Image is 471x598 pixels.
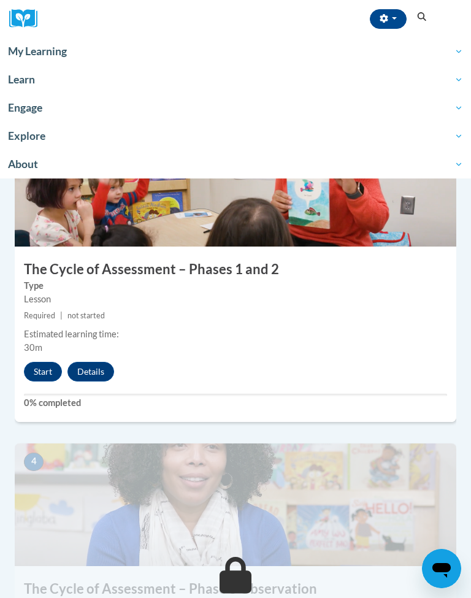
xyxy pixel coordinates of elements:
span: | [60,311,63,320]
span: Learn [8,72,463,87]
label: 0% completed [24,396,447,410]
h3: The Cycle of Assessment – Phases 1 and 2 [15,260,456,279]
label: Type [24,279,447,293]
button: Start [24,362,62,381]
span: 4 [24,453,44,471]
span: Engage [8,101,463,115]
img: Course Image [15,443,456,566]
div: Lesson [24,293,447,306]
img: Logo brand [9,9,46,28]
span: Required [24,311,55,320]
span: About [8,157,463,172]
a: Cox Campus [9,9,46,28]
div: Estimated learning time: [24,328,447,341]
button: Details [67,362,114,381]
iframe: Button to launch messaging window [422,549,461,588]
span: My Learning [8,44,463,59]
span: Explore [8,129,463,144]
span: 30m [24,342,42,353]
img: Course Image [15,124,456,247]
button: Account Settings [370,9,407,29]
span: not started [67,311,105,320]
button: Search [413,10,431,25]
